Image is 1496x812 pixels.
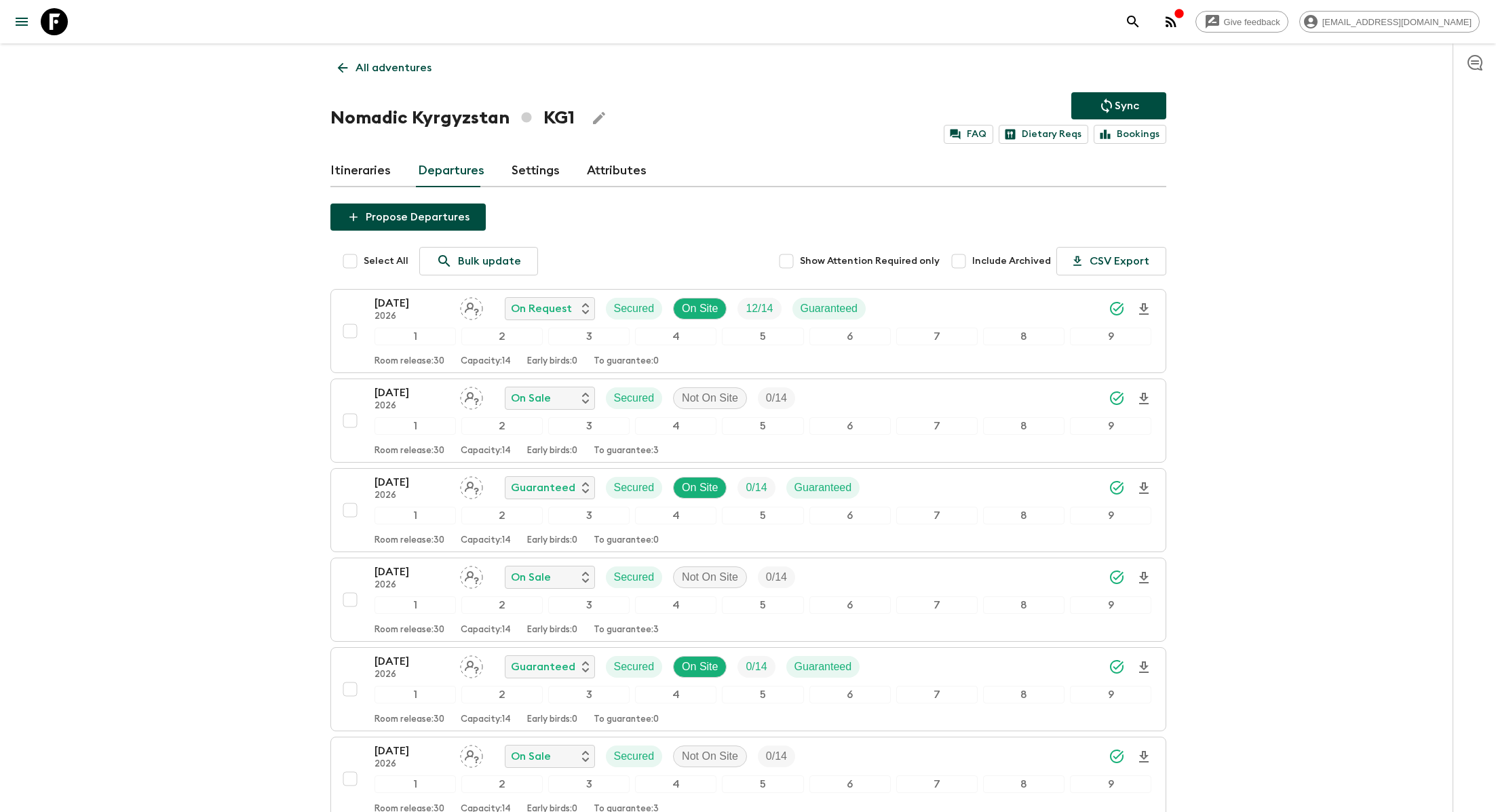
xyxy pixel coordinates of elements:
p: Guaranteed [801,301,858,317]
a: Settings [512,155,560,187]
p: Not On Site [682,569,738,585]
div: 6 [809,775,891,793]
p: 2026 [375,670,449,680]
p: 2026 [375,759,449,770]
span: Show Attention Required only [800,254,940,268]
svg: Download Onboarding [1136,659,1152,676]
div: Secured [606,387,663,409]
span: Give feedback [1216,17,1288,27]
button: [DATE]2026Assign pack leaderGuaranteedSecuredOn SiteTrip FillGuaranteed123456789Room release:30Ca... [330,647,1166,731]
div: Secured [606,477,663,499]
p: Guaranteed [511,480,575,496]
a: Dietary Reqs [999,125,1088,144]
div: 4 [635,328,716,345]
p: To guarantee: 0 [594,714,659,725]
svg: Download Onboarding [1136,301,1152,317]
span: Include Archived [972,254,1051,268]
p: To guarantee: 3 [594,625,659,636]
a: Departures [418,155,484,187]
p: All adventures [356,60,431,76]
p: Secured [614,480,655,496]
p: Secured [614,301,655,317]
svg: Download Onboarding [1136,480,1152,497]
a: All adventures [330,54,439,81]
button: [DATE]2026Assign pack leaderGuaranteedSecuredOn SiteTrip FillGuaranteed123456789Room release:30Ca... [330,468,1166,552]
a: Bookings [1094,125,1166,144]
div: Trip Fill [758,746,795,767]
p: 0 / 14 [746,480,767,496]
a: Attributes [587,155,647,187]
p: 2026 [375,311,449,322]
p: [DATE] [375,743,449,759]
div: 5 [722,417,803,435]
p: Room release: 30 [375,714,444,725]
div: 6 [809,596,891,614]
p: Early birds: 0 [527,356,577,367]
p: 2026 [375,490,449,501]
p: Capacity: 14 [461,625,511,636]
p: Guaranteed [794,480,852,496]
p: On Request [511,301,572,317]
svg: Synced Successfully [1109,301,1125,317]
div: 6 [809,328,891,345]
button: CSV Export [1056,247,1166,275]
div: 3 [548,775,630,793]
div: 2 [461,507,543,524]
p: Capacity: 14 [461,356,511,367]
svg: Download Onboarding [1136,749,1152,765]
p: Early birds: 0 [527,446,577,457]
p: Room release: 30 [375,356,444,367]
div: 4 [635,417,716,435]
div: 5 [722,507,803,524]
p: On Sale [511,748,551,765]
div: 9 [1070,507,1151,524]
span: Assign pack leader [460,391,483,402]
svg: Download Onboarding [1136,391,1152,407]
p: [DATE] [375,564,449,580]
button: [DATE]2026Assign pack leaderOn RequestSecuredOn SiteTrip FillGuaranteed123456789Room release:30Ca... [330,289,1166,373]
span: [EMAIL_ADDRESS][DOMAIN_NAME] [1315,17,1479,27]
div: 7 [896,507,978,524]
div: 5 [722,686,803,703]
p: Not On Site [682,748,738,765]
div: 3 [548,328,630,345]
p: Guaranteed [794,659,852,675]
p: Capacity: 14 [461,535,511,546]
p: To guarantee: 0 [594,356,659,367]
h1: Nomadic Kyrgyzstan KG1 [330,104,575,132]
p: Secured [614,659,655,675]
p: Room release: 30 [375,446,444,457]
div: 3 [548,507,630,524]
button: search adventures [1119,8,1147,35]
svg: Synced Successfully [1109,569,1125,585]
div: Not On Site [673,746,747,767]
a: Give feedback [1195,11,1288,33]
p: To guarantee: 3 [594,446,659,457]
p: [DATE] [375,653,449,670]
a: FAQ [944,125,993,144]
div: [EMAIL_ADDRESS][DOMAIN_NAME] [1299,11,1480,33]
div: Trip Fill [737,298,781,320]
div: On Site [673,477,727,499]
a: Bulk update [419,247,538,275]
span: Assign pack leader [460,301,483,312]
span: Select All [364,254,408,268]
p: Secured [614,569,655,585]
span: Assign pack leader [460,480,483,491]
div: 7 [896,686,978,703]
div: Trip Fill [737,656,775,678]
div: 8 [983,775,1065,793]
div: 3 [548,596,630,614]
p: Secured [614,748,655,765]
p: 0 / 14 [766,569,787,585]
div: 8 [983,417,1065,435]
div: 2 [461,417,543,435]
p: On Site [682,480,718,496]
button: [DATE]2026Assign pack leaderOn SaleSecuredNot On SiteTrip Fill123456789Room release:30Capacity:14... [330,558,1166,642]
p: 0 / 14 [766,390,787,406]
p: [DATE] [375,474,449,490]
div: 1 [375,596,456,614]
p: On Sale [511,390,551,406]
div: 9 [1070,686,1151,703]
p: 0 / 14 [746,659,767,675]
